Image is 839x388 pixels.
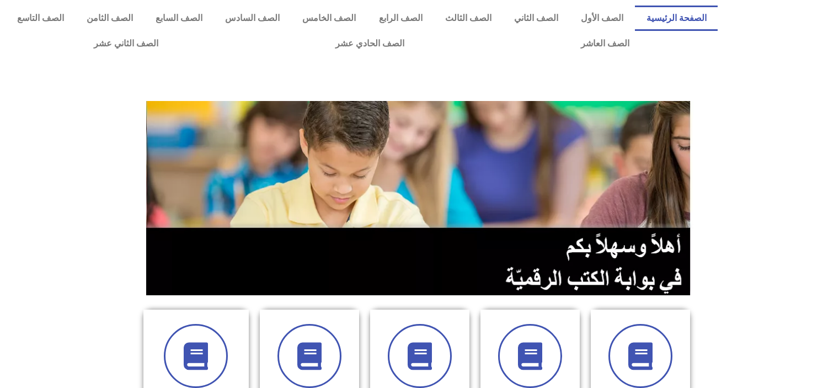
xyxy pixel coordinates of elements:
[75,6,144,31] a: الصف الثامن
[503,6,569,31] a: الصف الثاني
[570,6,635,31] a: الصف الأول
[493,31,718,56] a: الصف العاشر
[291,6,367,31] a: الصف الخامس
[144,6,213,31] a: الصف السابع
[214,6,291,31] a: الصف السادس
[434,6,503,31] a: الصف الثالث
[635,6,718,31] a: الصفحة الرئيسية
[6,6,75,31] a: الصف التاسع
[367,6,434,31] a: الصف الرابع
[6,31,247,56] a: الصف الثاني عشر
[247,31,492,56] a: الصف الحادي عشر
